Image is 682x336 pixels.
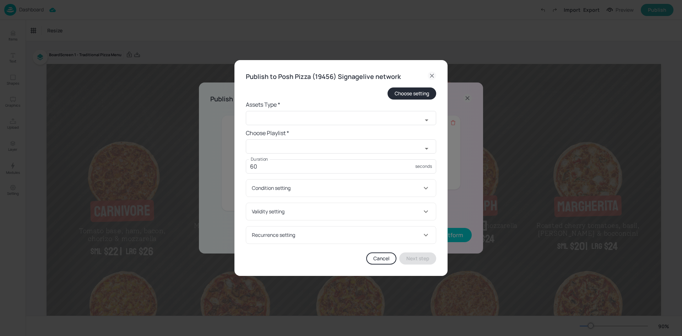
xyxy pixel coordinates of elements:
div: Condition setting [246,180,436,197]
div: Recurrence setting [252,231,422,239]
button: Choose setting [388,87,436,100]
button: Cancel [366,252,396,265]
h6: Publish to Posh Pizza (19456) Signagelive network [246,71,401,82]
div: Validity setting [246,203,436,220]
h6: Choose Playlist * [246,128,436,138]
h6: Assets Type * [246,100,436,110]
div: Condition setting [252,184,422,192]
button: Open [420,113,434,127]
button: Open [420,142,434,156]
div: Recurrence setting [246,226,436,244]
p: seconds [415,164,432,169]
label: Duration [251,156,268,162]
div: Validity setting [252,208,422,215]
